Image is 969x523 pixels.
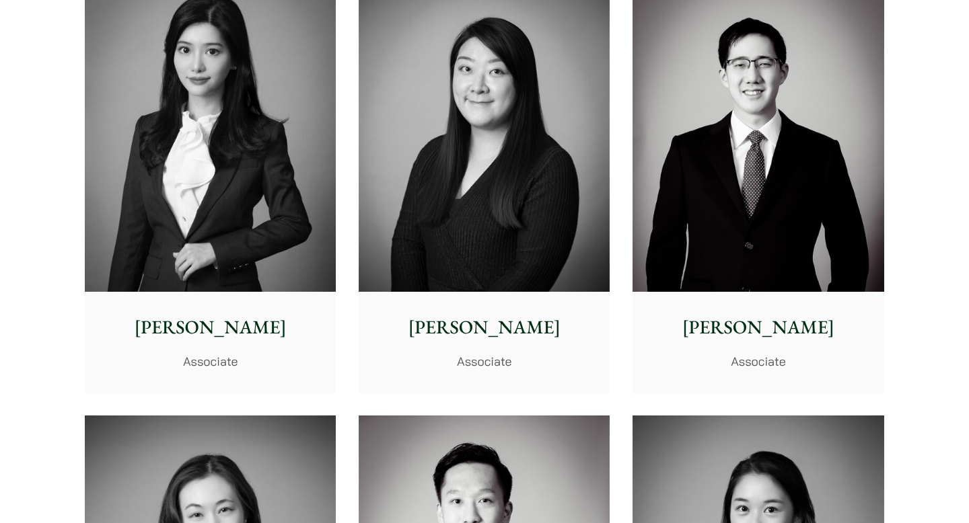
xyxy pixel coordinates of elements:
[96,313,325,341] p: [PERSON_NAME]
[643,313,873,341] p: [PERSON_NAME]
[369,313,599,341] p: [PERSON_NAME]
[643,352,873,370] p: Associate
[369,352,599,370] p: Associate
[96,352,325,370] p: Associate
